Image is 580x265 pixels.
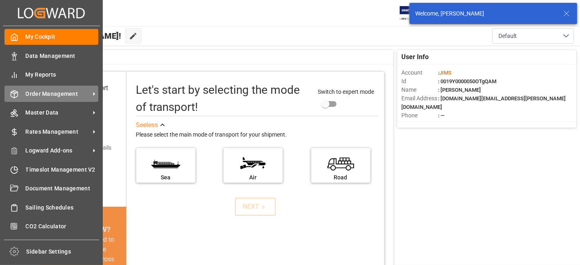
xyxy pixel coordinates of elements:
span: : [DOMAIN_NAME][EMAIL_ADDRESS][PERSON_NAME][DOMAIN_NAME] [401,95,566,110]
span: : — [438,113,445,119]
span: Default [498,32,517,40]
span: Document Management [26,184,99,193]
span: Master Data [26,108,90,117]
span: Sidebar Settings [27,247,100,256]
div: Please select the main mode of transport for your shipment. [136,130,379,140]
button: open menu [492,28,574,44]
div: Sea [140,173,191,182]
span: : Shipper [438,121,458,127]
span: JIMS [439,70,452,76]
span: CO2 Calculator [26,222,99,231]
a: My Reports [4,67,98,83]
span: User Info [401,52,429,62]
span: Rates Management [26,128,90,136]
span: Name [401,86,438,94]
span: Logward Add-ons [26,146,90,155]
a: CO2 Calculator [4,219,98,234]
div: Road [315,173,366,182]
button: NEXT [235,198,276,216]
span: Account [401,68,438,77]
div: Air [228,173,279,182]
div: NEXT [243,202,268,212]
span: Order Management [26,90,90,98]
div: Let's start by selecting the mode of transport! [136,82,310,116]
a: Timeslot Management V2 [4,161,98,177]
a: My Cockpit [4,29,98,45]
span: Id [401,77,438,86]
div: See less [136,120,158,130]
span: Email Address [401,94,438,103]
a: Sailing Schedules [4,199,98,215]
span: : [438,70,452,76]
span: My Reports [26,71,99,79]
div: Welcome, [PERSON_NAME] [415,9,556,18]
img: Exertis%20JAM%20-%20Email%20Logo.jpg_1722504956.jpg [400,6,428,20]
span: My Cockpit [26,33,99,41]
span: Sailing Schedules [26,203,99,212]
span: Timeslot Management V2 [26,166,99,174]
span: Account Type [401,120,438,128]
div: Add shipping details [60,144,111,152]
span: Switch to expert mode [318,88,374,95]
span: Hello [PERSON_NAME]! [33,28,121,44]
span: : 0019Y0000050OTgQAM [438,78,496,84]
a: Tracking Shipment [4,237,98,253]
a: Document Management [4,181,98,197]
span: Phone [401,111,438,120]
span: : [PERSON_NAME] [438,87,481,93]
span: Data Management [26,52,99,60]
a: Data Management [4,48,98,64]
